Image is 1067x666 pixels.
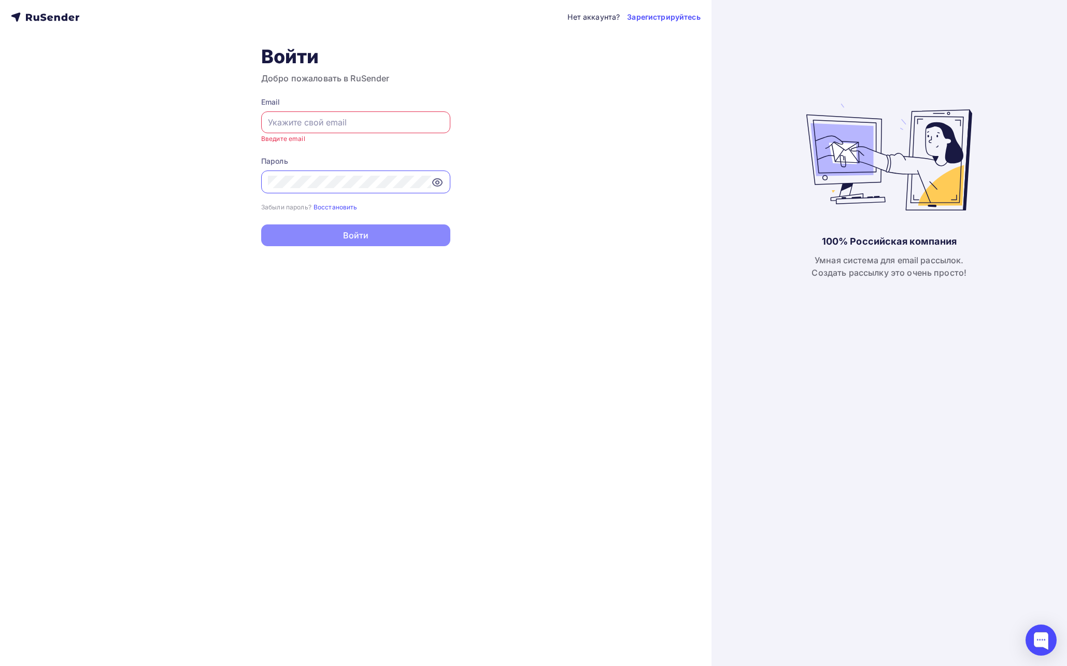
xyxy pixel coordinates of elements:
small: Восстановить [314,203,358,211]
div: Пароль [261,156,450,166]
input: Укажите свой email [268,116,444,129]
button: Войти [261,224,450,246]
div: Умная система для email рассылок. Создать рассылку это очень просто! [812,254,966,279]
div: Нет аккаунта? [567,12,620,22]
div: Email [261,97,450,107]
h1: Войти [261,45,450,68]
a: Зарегистрируйтесь [627,12,700,22]
a: Восстановить [314,202,358,211]
small: Забыли пароль? [261,203,311,211]
small: Введите email [261,135,305,143]
h3: Добро пожаловать в RuSender [261,72,450,84]
div: 100% Российская компания [822,235,957,248]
